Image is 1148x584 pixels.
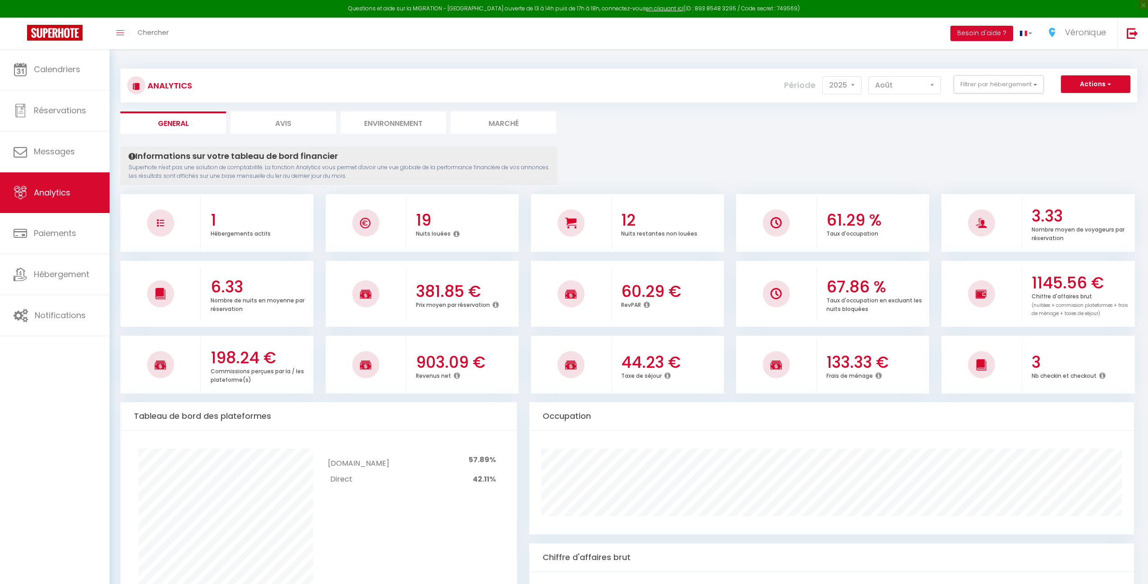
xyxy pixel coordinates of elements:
[416,211,516,230] h3: 19
[621,299,641,309] p: RevPAR
[770,288,782,299] img: NO IMAGE
[34,146,75,157] span: Messages
[416,370,451,380] p: Revenus net
[469,454,496,465] span: 57.89%
[138,28,169,37] span: Chercher
[621,370,662,380] p: Taxe de séjour
[34,227,76,239] span: Paiements
[1032,302,1128,317] span: (nuitées + commission plateformes + frais de ménage + taxes de séjour)
[328,449,389,472] td: [DOMAIN_NAME]
[529,402,1134,431] div: Occupation
[27,25,83,41] img: Super Booking
[1046,26,1059,39] img: ...
[131,18,175,49] a: Chercher
[416,282,516,301] h3: 381.85 €
[157,219,164,227] img: NO IMAGE
[416,353,516,372] h3: 903.09 €
[621,353,722,372] h3: 44.23 €
[34,187,70,198] span: Analytics
[646,5,683,12] a: en cliquant ici
[621,228,697,237] p: Nuits restantes non louées
[120,111,226,134] li: General
[1032,353,1132,372] h3: 3
[211,366,304,384] p: Commissions perçues par la / les plateforme(s)
[1065,27,1106,38] span: Véronique
[1032,224,1125,242] p: Nombre moyen de voyageurs par réservation
[1032,370,1097,380] p: Nb checkin et checkout
[1032,207,1132,226] h3: 3.33
[826,228,878,237] p: Taux d'occupation
[35,310,86,321] span: Notifications
[211,278,311,297] h3: 6.33
[211,211,311,230] h3: 1
[826,295,922,313] p: Taux d'occupation en excluant les nuits bloquées
[976,288,987,299] img: NO IMAGE
[451,111,556,134] li: Marché
[826,211,927,230] h3: 61.29 %
[120,402,517,431] div: Tableau de bord des plateformes
[950,26,1013,41] button: Besoin d'aide ?
[211,228,271,237] p: Hébergements actifs
[784,75,816,95] label: Période
[1039,18,1117,49] a: ... Véronique
[211,348,311,367] h3: 198.24 €
[954,75,1044,93] button: Filtrer par hébergement
[416,299,490,309] p: Prix moyen par réservation
[416,228,451,237] p: Nuits louées
[1061,75,1130,93] button: Actions
[621,282,722,301] h3: 60.29 €
[34,64,80,75] span: Calendriers
[621,211,722,230] h3: 12
[129,151,549,161] h4: Informations sur votre tableau de bord financier
[231,111,336,134] li: Avis
[1110,546,1148,584] iframe: LiveChat chat widget
[328,472,389,487] td: Direct
[1032,291,1128,317] p: Chiffre d'affaires brut
[341,111,446,134] li: Environnement
[145,75,192,96] h3: Analytics
[129,163,549,181] p: Superhote n'est pas une solution de comptabilité. La fonction Analytics vous permet d'avoir une v...
[211,295,304,313] p: Nombre de nuits en moyenne par réservation
[826,353,927,372] h3: 133.33 €
[826,278,927,297] h3: 67.86 %
[473,474,496,484] span: 42.11%
[34,269,89,280] span: Hébergement
[1127,28,1138,39] img: logout
[826,370,873,380] p: Frais de ménage
[529,543,1134,572] div: Chiffre d'affaires brut
[1032,273,1132,292] h3: 1145.56 €
[34,105,86,116] span: Réservations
